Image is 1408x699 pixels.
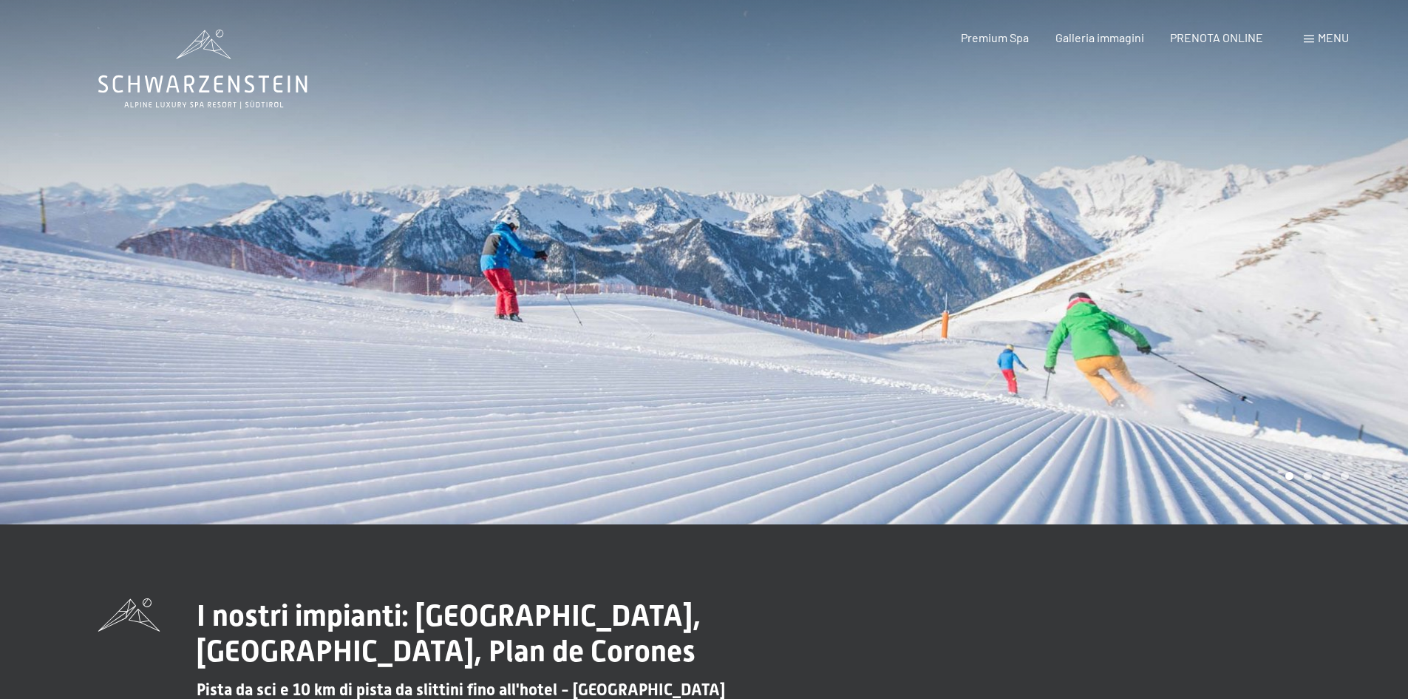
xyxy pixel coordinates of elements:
[1170,30,1263,44] a: PRENOTA ONLINE
[1322,472,1330,480] div: Carousel Page 3
[961,30,1029,44] a: Premium Spa
[197,598,701,669] span: I nostri impianti: [GEOGRAPHIC_DATA], [GEOGRAPHIC_DATA], Plan de Corones
[1055,30,1144,44] a: Galleria immagini
[1318,30,1349,44] span: Menu
[1280,472,1349,480] div: Carousel Pagination
[197,681,725,699] span: Pista da sci e 10 km di pista da slittini fino all'hotel - [GEOGRAPHIC_DATA]
[1285,472,1293,480] div: Carousel Page 1 (Current Slide)
[1341,472,1349,480] div: Carousel Page 4
[1304,472,1312,480] div: Carousel Page 2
